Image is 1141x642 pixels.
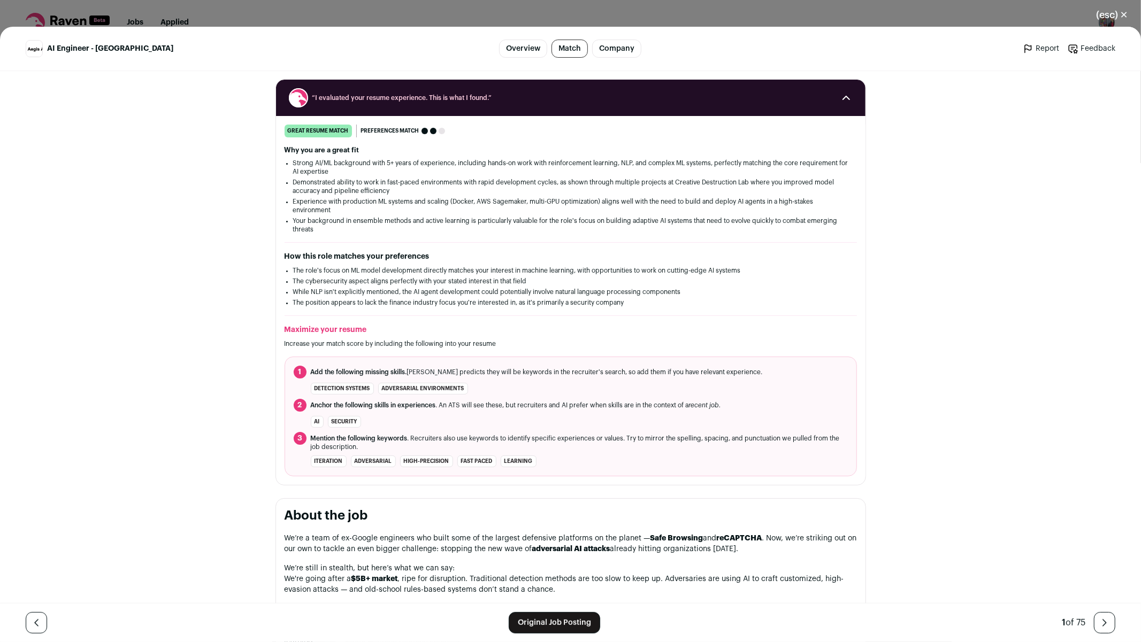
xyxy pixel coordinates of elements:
button: Close modal [1083,3,1141,27]
li: The position appears to lack the finance industry focus you're interested in, as it's primarily a... [293,298,848,307]
strong: $5B+ market [351,575,398,583]
span: 2 [294,399,307,412]
strong: Safe Browsing [650,535,703,542]
li: While NLP isn't explicitly mentioned, the AI agent development could potentially involve natural ... [293,288,848,296]
li: Demonstrated ability to work in fast-paced environments with rapid development cycles, as shown t... [293,178,848,195]
span: 1 [1062,618,1066,627]
span: . Recruiters also use keywords to identify specific experiences or values. Try to mirror the spel... [311,434,848,451]
li: The role's focus on ML model development directly matches your interest in machine learning, with... [293,266,848,275]
a: Report [1023,43,1059,54]
li: adversarial environments [378,383,468,395]
h2: Maximize your resume [285,324,857,335]
a: Feedback [1068,43,1115,54]
span: 3 [294,432,307,445]
a: Original Job Posting [509,612,600,633]
h2: About the job [285,507,857,524]
li: learning [501,455,537,467]
a: Company [592,40,641,58]
strong: adversarial AI attacks [532,545,610,553]
p: We’re a team of ex-Google engineers who built some of the largest defensive platforms on the plan... [285,533,857,554]
li: Experience with production ML systems and scaling (Docker, AWS Sagemaker, multi-GPU optimization)... [293,197,848,214]
span: Preferences match [361,126,419,136]
img: 10562088-b04658a9ed1cfcdf0528e30754a569e7-medium_jpg.jpg [26,41,42,57]
span: . An ATS will see these, but recruiters and AI prefer when skills are in the context of a [311,401,721,409]
span: Add the following missing skills. [311,369,407,375]
li: high-precision [400,455,453,467]
li: detection systems [311,383,374,395]
li: AI [311,416,324,428]
a: Overview [499,40,547,58]
strong: reCAPTCHA [717,535,762,542]
li: iteration [311,455,347,467]
p: Increase your match score by including the following into your resume [285,339,857,348]
h2: Why you are a great fit [285,146,857,154]
span: Anchor the following skills in experiences [311,402,436,408]
li: fast paced [457,455,496,467]
li: Strong AI/ML background with 5+ years of experience, including hands-on work with reinforcement l... [293,159,848,176]
li: security [328,416,361,428]
i: recent job. [689,402,721,408]
div: of 75 [1062,616,1085,629]
span: Mention the following keywords [311,435,408,442]
span: AI Engineer - [GEOGRAPHIC_DATA] [47,43,173,54]
li: The cybersecurity aspect aligns perfectly with your stated interest in that field [293,277,848,285]
p: We’re still in stealth, but here’s what we can say: We're going after a , ripe for disruption. Tr... [285,563,857,595]
h2: How this role matches your preferences [285,251,857,262]
li: adversarial [351,455,396,467]
a: Match [552,40,588,58]
span: “I evaluated your resume experience. This is what I found.” [312,94,829,102]
div: great resume match [285,125,352,137]
li: Your background in ensemble methods and active learning is particularly valuable for the role's f... [293,216,848,234]
span: 1 [294,366,307,378]
span: [PERSON_NAME] predicts they will be keywords in the recruiter's search, so add them if you have r... [311,368,763,376]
